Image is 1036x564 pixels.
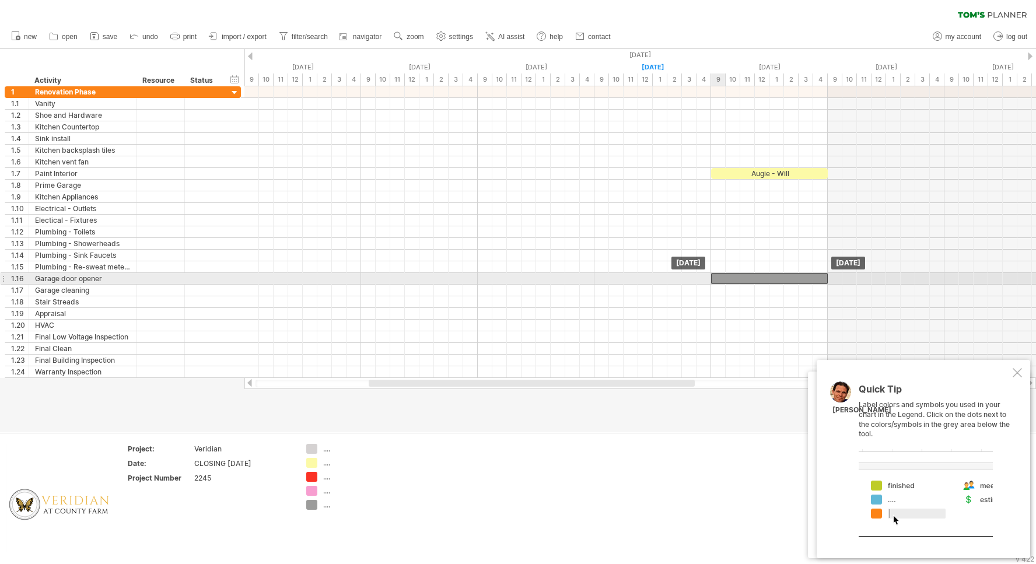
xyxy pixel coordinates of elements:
div: 1.11 [11,215,29,226]
div: 11 [507,73,521,86]
div: 1.22 [11,343,29,354]
div: 9 [828,73,842,86]
div: 1 [769,73,784,86]
div: 10 [959,73,974,86]
div: ​ [711,273,828,284]
a: new [8,29,40,44]
div: 1 [11,86,29,97]
div: Plumbing - Toilets [35,226,131,237]
div: 9 [594,73,609,86]
div: Activity [34,75,130,86]
a: log out [991,29,1031,44]
div: 1.15 [11,261,29,272]
div: 9 [478,73,492,86]
div: .... [323,486,387,496]
div: 3 [682,73,696,86]
div: 1.5 [11,145,29,156]
div: 1.23 [11,355,29,366]
div: Plumbing - Showerheads [35,238,131,249]
div: 1.7 [11,168,29,179]
div: 12 [871,73,886,86]
div: Augie - Will [711,168,828,179]
div: 4 [463,73,478,86]
div: 12 [521,73,536,86]
div: 12 [288,73,303,86]
div: Quick Tip [859,384,1010,400]
div: 1.17 [11,285,29,296]
div: 1.4 [11,133,29,144]
div: 1 [886,73,901,86]
span: contact [588,33,611,41]
div: .... [323,500,387,510]
span: import / export [222,33,267,41]
div: Paint Interior [35,168,131,179]
div: 10 [726,73,740,86]
div: 4 [930,73,944,86]
a: contact [572,29,614,44]
div: Kitchen backsplash tiles [35,145,131,156]
div: 1.16 [11,273,29,284]
div: 1.24 [11,366,29,377]
div: 2245 [194,473,292,483]
span: open [62,33,78,41]
div: 10 [609,73,624,86]
div: Monday, 18 August 2025 [244,61,361,73]
span: navigator [353,33,381,41]
div: 1.19 [11,308,29,319]
div: Kitchen Appliances [35,191,131,202]
div: Electrical - Outlets [35,203,131,214]
div: 4 [346,73,361,86]
div: 11 [390,73,405,86]
div: 2 [551,73,565,86]
div: Renovation Phase [35,86,131,97]
div: [DATE] [831,257,865,269]
div: 1 [1003,73,1017,86]
div: Wednesday, 20 August 2025 [478,61,594,73]
div: 12 [988,73,1003,86]
div: .... [323,444,387,454]
div: 3 [915,73,930,86]
img: 00833534-5548-47fb-a489-e985020a3666.png [6,444,114,552]
div: 1.14 [11,250,29,261]
div: 11 [274,73,288,86]
div: Date: [128,458,192,468]
div: 1 [536,73,551,86]
div: 12 [638,73,653,86]
div: 11 [974,73,988,86]
a: settings [433,29,477,44]
div: 2 [667,73,682,86]
div: 11 [624,73,638,86]
div: 12 [755,73,769,86]
div: Resource [142,75,178,86]
div: Saturday, 23 August 2025 [828,61,944,73]
div: .... [323,458,387,468]
a: filter/search [276,29,331,44]
a: import / export [206,29,270,44]
div: 1.18 [11,296,29,307]
div: 1 [653,73,667,86]
span: filter/search [292,33,328,41]
div: Friday, 22 August 2025 [711,61,828,73]
span: zoom [407,33,423,41]
div: 1.3 [11,121,29,132]
div: 1.12 [11,226,29,237]
div: 2 [1017,73,1032,86]
div: Plumbing - Re-sweat meter horn [35,261,131,272]
div: Status [190,75,216,86]
div: 2 [901,73,915,86]
div: 3 [565,73,580,86]
div: 2 [434,73,449,86]
div: Vanity [35,98,131,109]
div: 3 [332,73,346,86]
div: Prime Garage [35,180,131,191]
a: open [46,29,81,44]
div: 10 [492,73,507,86]
div: [PERSON_NAME] [832,405,891,415]
div: 1.1 [11,98,29,109]
div: Electical - Fixtures [35,215,131,226]
div: Appraisal [35,308,131,319]
div: 1.13 [11,238,29,249]
div: 2 [784,73,799,86]
div: Label colors and symbols you used in your chart in the Legend. Click on the dots next to the colo... [859,384,1010,537]
a: zoom [391,29,427,44]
